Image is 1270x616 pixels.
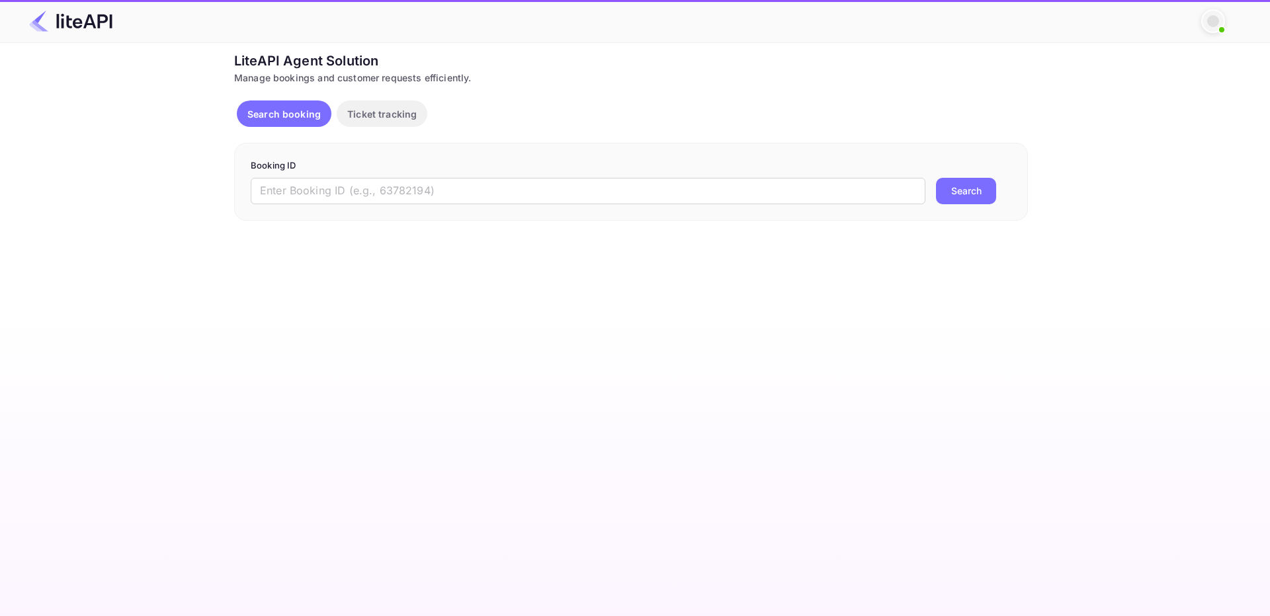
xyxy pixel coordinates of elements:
p: Ticket tracking [347,107,417,121]
p: Search booking [247,107,321,121]
button: Search [936,178,996,204]
div: Manage bookings and customer requests efficiently. [234,71,1028,85]
input: Enter Booking ID (e.g., 63782194) [251,178,925,204]
p: Booking ID [251,159,1011,173]
div: LiteAPI Agent Solution [234,51,1028,71]
img: LiteAPI Logo [29,11,112,32]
